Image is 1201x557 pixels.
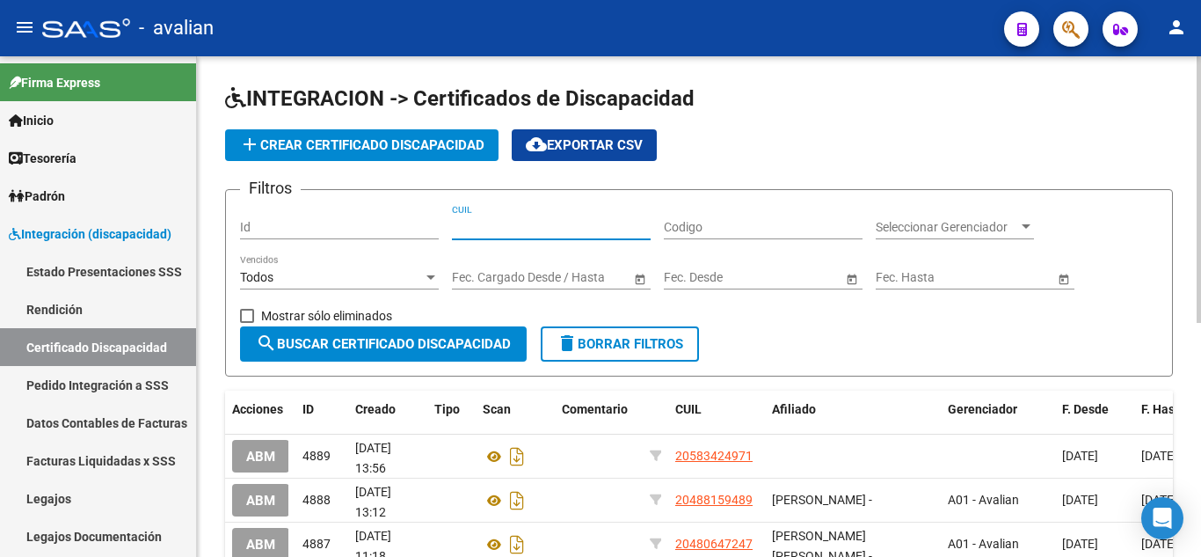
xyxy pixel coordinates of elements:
span: Gerenciador [948,402,1017,416]
span: Exportar CSV [526,137,643,153]
span: Tipo [434,402,460,416]
span: [DATE] 13:12 [355,485,391,519]
span: Borrar Filtros [557,336,683,352]
span: Scan [483,402,511,416]
span: Creado [355,402,396,416]
span: 20480647247 [675,537,753,551]
span: [PERSON_NAME] - [772,493,872,507]
span: 4888 [302,493,331,507]
h3: Filtros [240,176,301,201]
span: [DATE] [1062,537,1098,551]
span: 4889 [302,449,331,463]
input: Fecha fin [955,270,1041,285]
span: A01 - Avalian [948,537,1019,551]
span: ABM [246,537,275,553]
mat-icon: menu [14,17,35,38]
span: Afiliado [772,402,816,416]
span: [DATE] [1141,537,1177,551]
input: Fecha inicio [452,270,516,285]
span: Acciones [232,402,283,416]
span: F. Desde [1062,402,1109,416]
span: [DATE] [1062,493,1098,507]
input: Fecha inicio [876,270,940,285]
span: Firma Express [9,73,100,92]
span: [DATE] 13:56 [355,441,391,475]
span: CUIL [675,402,702,416]
span: F. Hasta [1141,402,1186,416]
span: ABM [246,493,275,509]
datatable-header-cell: Scan [476,391,555,429]
span: 4887 [302,537,331,551]
datatable-header-cell: ID [295,391,348,429]
div: Open Intercom Messenger [1141,497,1183,539]
mat-icon: cloud_download [526,134,547,155]
datatable-header-cell: CUIL [668,391,765,429]
mat-icon: delete [557,333,578,354]
mat-icon: add [239,134,260,155]
datatable-header-cell: Afiliado [765,391,941,429]
input: Fecha fin [743,270,829,285]
span: Seleccionar Gerenciador [876,220,1018,235]
button: Open calendar [1054,269,1073,288]
button: ABM [232,484,289,517]
span: Inicio [9,111,54,130]
datatable-header-cell: Comentario [555,391,643,429]
span: [DATE] [1141,449,1177,463]
button: Buscar Certificado Discapacidad [240,326,527,362]
span: A01 - Avalian [948,493,1019,507]
mat-icon: search [256,333,277,354]
span: ID [302,402,314,416]
datatable-header-cell: Creado [348,391,427,429]
button: ABM [232,440,289,473]
span: Crear Certificado Discapacidad [239,137,484,153]
span: Tesorería [9,149,76,168]
span: [DATE] [1062,449,1098,463]
span: INTEGRACION -> Certificados de Discapacidad [225,86,695,111]
button: Open calendar [630,269,649,288]
span: 20583424971 [675,449,753,463]
datatable-header-cell: Tipo [427,391,476,429]
span: Comentario [562,402,628,416]
span: [DATE] [1141,493,1177,507]
datatable-header-cell: Acciones [225,391,295,429]
datatable-header-cell: F. Desde [1055,391,1134,429]
span: 20488159489 [675,493,753,507]
mat-icon: person [1166,17,1187,38]
input: Fecha inicio [664,270,728,285]
span: Buscar Certificado Discapacidad [256,336,511,352]
span: Integración (discapacidad) [9,224,171,244]
button: Borrar Filtros [541,326,699,362]
i: Descargar documento [506,443,528,471]
datatable-header-cell: Gerenciador [941,391,1055,429]
span: Mostrar sólo eliminados [261,305,392,326]
span: Todos [240,270,273,284]
span: - avalian [139,9,214,48]
span: Padrón [9,187,65,206]
button: Open calendar [842,269,861,288]
i: Descargar documento [506,487,528,515]
span: ABM [246,449,275,465]
button: Exportar CSV [512,129,657,161]
button: Crear Certificado Discapacidad [225,129,499,161]
input: Fecha fin [531,270,617,285]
